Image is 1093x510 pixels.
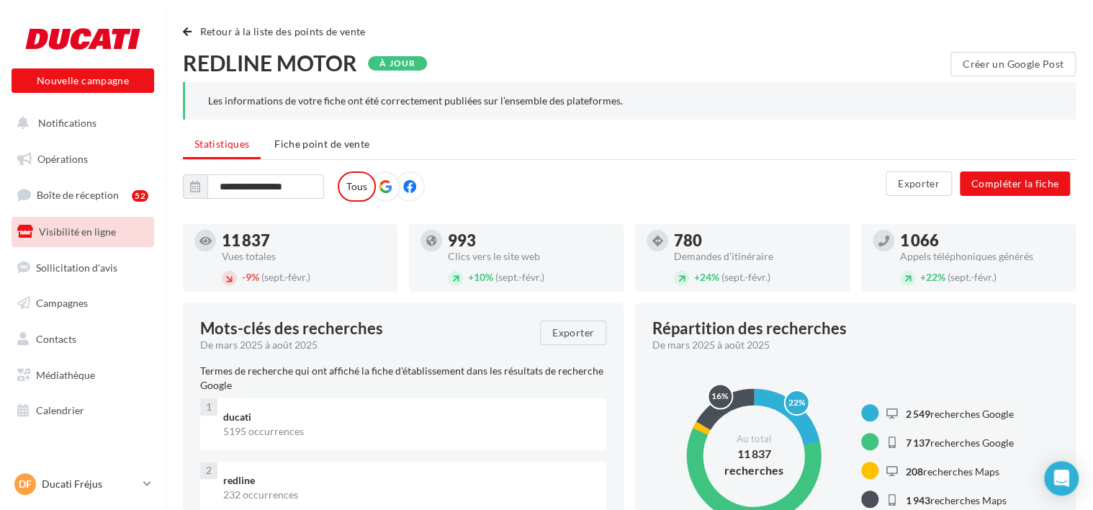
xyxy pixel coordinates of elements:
span: (sept.-févr.) [261,271,310,283]
div: 52 [132,190,148,202]
span: (sept.-févr.) [721,271,770,283]
a: Visibilité en ligne [9,217,157,247]
a: DF Ducati Fréjus [12,470,154,498]
span: recherches Maps [906,493,1007,506]
span: Médiathèque [36,369,95,381]
a: Boîte de réception52 [9,179,157,210]
span: Mots-clés des recherches [200,321,383,336]
span: (sept.-févr.) [495,271,544,283]
p: Ducati Fréjus [42,477,138,491]
button: Exporter [540,321,606,345]
span: - [242,271,246,283]
div: Vues totales [222,251,386,261]
span: 10% [468,271,493,283]
span: DF [19,477,32,491]
div: 993 [448,233,612,249]
a: Contacts [9,324,157,354]
span: (sept.-févr.) [948,271,997,283]
span: Opérations [37,153,88,165]
span: 7 137 [906,436,930,448]
button: Nouvelle campagne [12,68,154,93]
div: Appels téléphoniques générés [900,251,1064,261]
span: Contacts [36,333,76,345]
a: Campagnes [9,288,157,318]
div: 1 066 [900,233,1064,249]
span: recherches Google [906,407,1014,419]
a: Médiathèque [9,360,157,390]
span: + [694,271,700,283]
div: 232 occurrences [223,488,595,502]
span: 24% [694,271,719,283]
div: 1 [200,398,217,416]
span: + [468,271,474,283]
div: Clics vers le site web [448,251,612,261]
span: Retour à la liste des points de vente [200,25,366,37]
span: recherches Maps [906,465,999,477]
button: Créer un Google Post [950,52,1076,76]
span: 208 [906,465,923,477]
div: 2 [200,462,217,479]
div: Les informations de votre fiche ont été correctement publiées sur l’ensemble des plateformes. [208,94,1053,108]
button: Exporter [886,171,952,196]
a: Compléter la fiche [954,176,1076,189]
div: Open Intercom Messenger [1044,461,1079,496]
span: recherches Google [906,436,1014,448]
div: De mars 2025 à août 2025 [652,338,1047,352]
div: 780 [674,233,838,249]
span: 1 943 [906,493,930,506]
button: Retour à la liste des points de vente [183,23,372,40]
button: Notifications [9,108,151,138]
span: 2 549 [906,407,930,419]
span: Campagnes [36,297,88,309]
button: Compléter la fiche [960,171,1070,196]
p: Termes de recherche qui ont affiché la fiche d'établissement dans les résultats de recherche Google [200,364,606,393]
span: + [920,271,926,283]
div: Demandes d'itinéraire [674,251,838,261]
div: De mars 2025 à août 2025 [200,338,528,352]
span: Fiche point de vente [274,138,369,150]
div: Répartition des recherches [652,321,847,336]
span: Notifications [38,117,96,129]
div: ducati [223,410,595,424]
span: Calendrier [36,404,84,416]
div: 5195 occurrences [223,424,595,439]
span: Sollicitation d'avis [36,261,117,273]
span: Boîte de réception [37,189,119,201]
div: redline [223,473,595,488]
a: Sollicitation d'avis [9,253,157,283]
a: Calendrier [9,395,157,426]
span: 9% [242,271,259,283]
a: Opérations [9,144,157,174]
label: Tous [338,171,376,202]
span: Visibilité en ligne [39,225,116,238]
span: REDLINE MOTOR [183,52,357,73]
div: 11 837 [222,233,386,249]
div: À jour [368,56,427,71]
span: 22% [920,271,945,283]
